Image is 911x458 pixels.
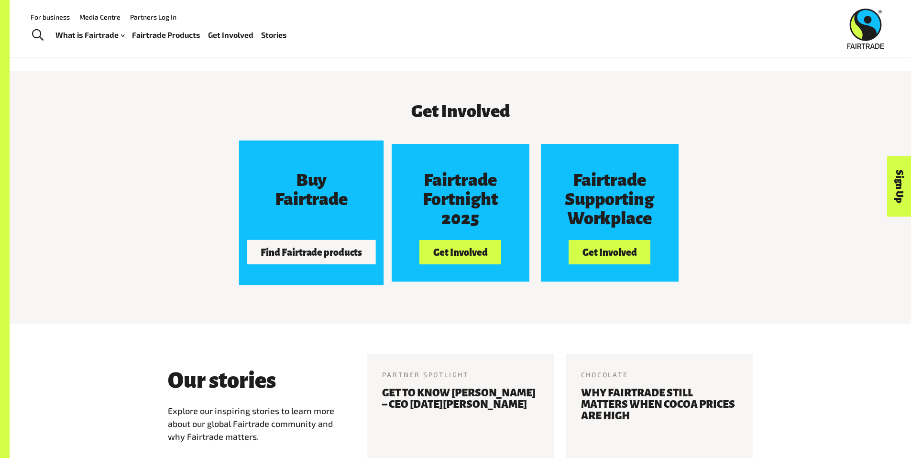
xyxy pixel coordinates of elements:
[168,404,344,443] p: Explore our inspiring stories to learn more about our global Fairtrade community and why Fairtrad...
[541,144,679,282] a: Fairtrade Supporting Workplace Get Involved
[130,13,176,21] a: Partners Log In
[218,102,703,121] h3: Get Involved
[260,171,362,209] h3: Buy Fairtrade
[409,171,512,228] h3: Fairtrade Fortnight 2025
[419,240,501,264] button: Get Involved
[261,28,287,42] a: Stories
[168,369,276,393] h3: Our stories
[55,28,124,42] a: What is Fairtrade
[392,144,529,282] a: Fairtrade Fortnight 2025 Get Involved
[79,13,121,21] a: Media Centre
[239,141,383,285] a: Buy Fairtrade Find Fairtrade products
[247,240,376,264] button: Find Fairtrade products
[581,371,628,379] span: Chocolate
[208,28,253,42] a: Get Involved
[847,9,884,49] img: Fairtrade Australia New Zealand logo
[132,28,200,42] a: Fairtrade Products
[558,171,661,228] h3: Fairtrade Supporting Workplace
[382,371,469,379] span: Partner Spotlight
[569,240,650,264] button: Get Involved
[31,13,70,21] a: For business
[26,23,49,47] a: Toggle Search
